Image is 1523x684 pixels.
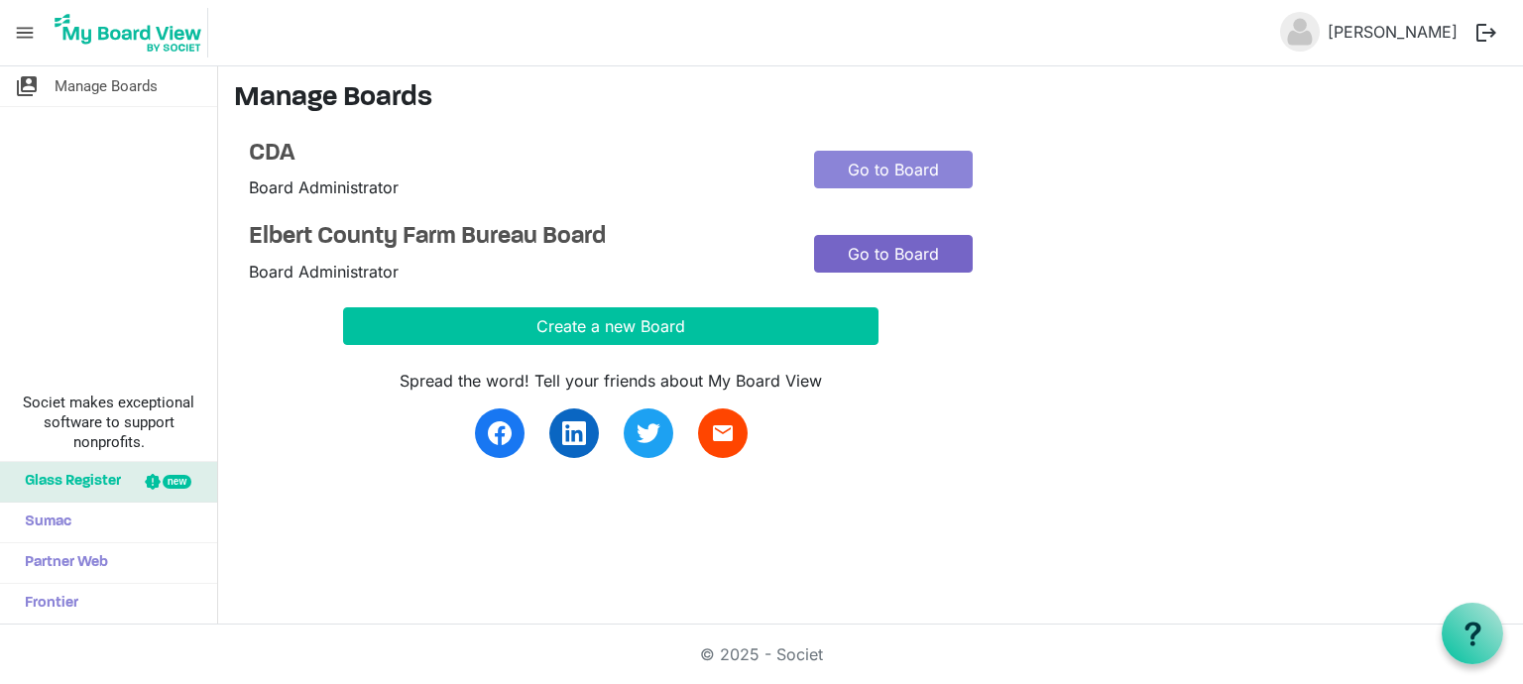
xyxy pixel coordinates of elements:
img: twitter.svg [637,421,660,445]
a: Go to Board [814,235,973,273]
div: new [163,475,191,489]
a: © 2025 - Societ [700,644,823,664]
span: switch_account [15,66,39,106]
span: menu [6,14,44,52]
button: logout [1465,12,1507,54]
a: Go to Board [814,151,973,188]
a: [PERSON_NAME] [1320,12,1465,52]
h3: Manage Boards [234,82,1507,116]
span: Sumac [15,503,71,542]
span: Societ makes exceptional software to support nonprofits. [9,393,208,452]
span: Board Administrator [249,262,399,282]
span: Manage Boards [55,66,158,106]
a: email [698,408,748,458]
span: Board Administrator [249,177,399,197]
span: Glass Register [15,462,121,502]
a: My Board View Logo [49,8,216,57]
img: My Board View Logo [49,8,208,57]
a: Elbert County Farm Bureau Board [249,223,784,252]
span: Partner Web [15,543,108,583]
img: facebook.svg [488,421,512,445]
button: Create a new Board [343,307,879,345]
a: CDA [249,140,784,169]
div: Spread the word! Tell your friends about My Board View [343,369,879,393]
span: email [711,421,735,445]
img: no-profile-picture.svg [1280,12,1320,52]
span: Frontier [15,584,78,624]
img: linkedin.svg [562,421,586,445]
